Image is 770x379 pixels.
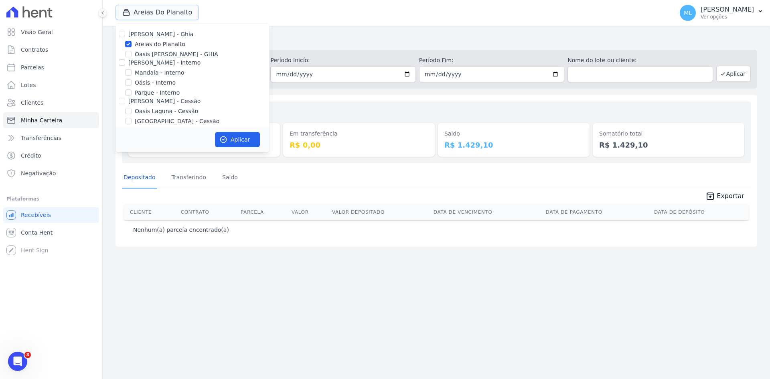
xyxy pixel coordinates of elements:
[215,132,260,147] button: Aplicar
[329,204,430,220] th: Valor Depositado
[135,69,184,77] label: Mandala - Interno
[21,46,48,54] span: Contratos
[21,81,36,89] span: Lotes
[21,229,53,237] span: Conta Hent
[3,77,99,93] a: Lotes
[716,66,751,82] button: Aplicar
[21,152,41,160] span: Crédito
[178,204,237,220] th: Contrato
[135,79,176,87] label: Oásis - Interno
[3,130,99,146] a: Transferências
[8,352,27,371] iframe: Intercom live chat
[673,2,770,24] button: ML [PERSON_NAME] Ver opções
[705,191,715,201] i: unarchive
[115,5,199,20] button: Areias Do Planalto
[567,56,713,65] label: Nome do lote ou cliente:
[21,169,56,177] span: Negativação
[651,204,749,220] th: Data de Depósito
[170,168,208,188] a: Transferindo
[3,148,99,164] a: Crédito
[135,50,218,59] label: Oasis [PERSON_NAME] - GHIA
[124,204,178,220] th: Cliente
[684,10,692,16] span: ML
[3,165,99,181] a: Negativação
[24,352,31,358] span: 3
[3,59,99,75] a: Parcelas
[135,117,219,126] label: [GEOGRAPHIC_DATA] - Cessão
[599,140,738,150] dd: R$ 1.429,10
[444,140,583,150] dd: R$ 1.429,10
[717,191,744,201] span: Exportar
[237,204,288,220] th: Parcela
[122,168,157,188] a: Depositado
[21,99,43,107] span: Clientes
[135,40,185,49] label: Areias do Planalto
[290,140,428,150] dd: R$ 0,00
[701,6,754,14] p: [PERSON_NAME]
[444,130,583,138] dt: Saldo
[6,194,96,204] div: Plataformas
[270,56,415,65] label: Período Inicío:
[128,59,201,66] label: [PERSON_NAME] - Interno
[3,95,99,111] a: Clientes
[135,107,198,116] label: Oasis Laguna - Cessão
[599,130,738,138] dt: Somatório total
[21,63,44,71] span: Parcelas
[290,130,428,138] dt: Em transferência
[21,116,62,124] span: Minha Carteira
[3,225,99,241] a: Conta Hent
[419,56,564,65] label: Período Fim:
[133,226,229,234] p: Nenhum(a) parcela encontrado(a)
[135,89,180,97] label: Parque - Interno
[115,32,757,47] h2: Minha Carteira
[3,207,99,223] a: Recebíveis
[128,98,201,104] label: [PERSON_NAME] - Cessão
[21,134,61,142] span: Transferências
[21,211,51,219] span: Recebíveis
[288,204,329,220] th: Valor
[128,31,193,37] label: [PERSON_NAME] - Ghia
[21,28,53,36] span: Visão Geral
[3,24,99,40] a: Visão Geral
[543,204,651,220] th: Data de Pagamento
[3,112,99,128] a: Minha Carteira
[3,42,99,58] a: Contratos
[430,204,543,220] th: Data de Vencimento
[221,168,239,188] a: Saldo
[701,14,754,20] p: Ver opções
[699,191,751,203] a: unarchive Exportar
